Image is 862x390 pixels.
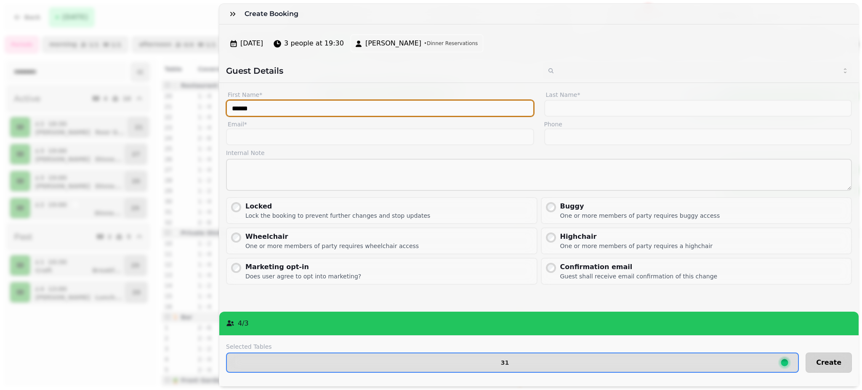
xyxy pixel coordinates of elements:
[284,38,344,48] span: 3 people at 19:30
[238,318,249,329] p: 4 / 3
[560,211,720,220] div: One or more members of party requires buggy access
[245,242,419,250] div: One or more members of party requires wheelchair access
[806,353,852,373] button: Create
[501,360,509,366] p: 31
[245,262,361,272] div: Marketing opt-in
[245,201,430,211] div: Locked
[365,38,421,48] span: [PERSON_NAME]
[226,65,536,77] h2: Guest Details
[226,120,534,128] label: Email*
[544,90,852,100] label: Last Name*
[226,353,799,373] button: 31
[816,359,841,366] span: Create
[245,211,430,220] div: Lock the booking to prevent further changes and stop updates
[560,201,720,211] div: Buggy
[544,120,852,128] label: Phone
[226,149,852,157] label: Internal Note
[424,40,478,47] span: • Dinner Reservations
[245,272,361,280] div: Does user agree to opt into marketing?
[245,9,302,19] h3: Create Booking
[226,90,534,100] label: First Name*
[240,38,263,48] span: [DATE]
[560,232,713,242] div: Highchair
[560,262,718,272] div: Confirmation email
[560,242,713,250] div: One or more members of party requires a highchair
[245,232,419,242] div: Wheelchair
[226,342,799,351] label: Selected Tables
[560,272,718,280] div: Guest shall receive email confirmation of this change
